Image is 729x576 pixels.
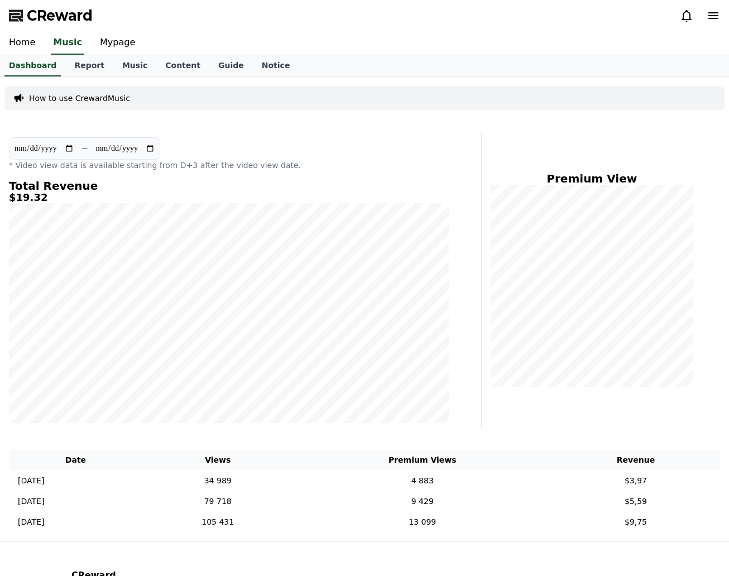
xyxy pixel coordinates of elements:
td: 4 883 [294,471,551,491]
th: Revenue [551,450,720,471]
p: * Video view data is available starting from D+3 after the video view date. [9,160,450,171]
a: Content [156,55,209,76]
p: ~ [81,142,88,155]
span: CReward [27,7,93,25]
p: [DATE] [18,496,44,507]
p: [DATE] [18,475,44,487]
th: Views [142,450,294,471]
a: Music [113,55,156,76]
a: CReward [9,7,93,25]
h4: Premium View [491,172,693,185]
a: Music [51,31,84,55]
p: [DATE] [18,516,44,528]
a: Mypage [91,31,144,55]
td: $5,59 [551,491,720,512]
th: Date [9,450,142,471]
td: $9,75 [551,512,720,532]
a: Guide [209,55,253,76]
a: How to use CrewardMusic [29,93,130,104]
td: $3,97 [551,471,720,491]
h5: $19.32 [9,192,450,203]
td: 34 989 [142,471,294,491]
td: 9 429 [294,491,551,512]
a: Report [65,55,113,76]
a: Notice [253,55,299,76]
th: Premium Views [294,450,551,471]
td: 13 099 [294,512,551,532]
a: Dashboard [4,55,61,76]
td: 79 718 [142,491,294,512]
td: 105 431 [142,512,294,532]
h4: Total Revenue [9,180,450,192]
